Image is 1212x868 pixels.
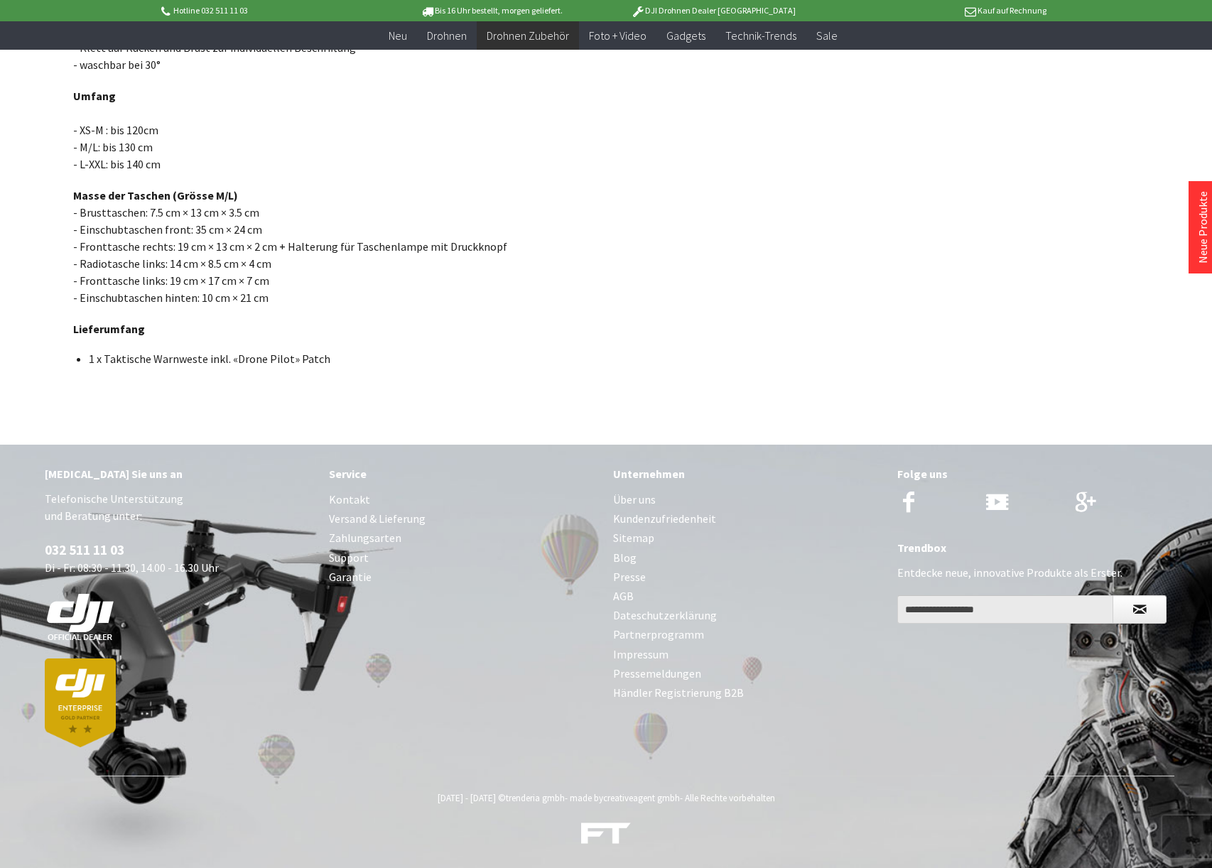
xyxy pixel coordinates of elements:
[417,21,477,50] a: Drohnen
[329,528,599,548] a: Zahlungsarten
[579,21,656,50] a: Foto + Video
[897,595,1113,624] input: Ihre E-Mail Adresse
[45,465,315,483] div: [MEDICAL_DATA] Sie uns an
[897,538,1167,557] div: Trendbox
[715,21,806,50] a: Technik-Trends
[725,28,796,43] span: Technik-Trends
[613,528,883,548] a: Sitemap
[158,2,380,19] p: Hotline 032 511 11 03
[1113,595,1167,624] button: Newsletter abonnieren
[73,188,238,202] strong: Masse der Taschen (Grösse M/L)
[613,683,883,702] a: Händler Registrierung B2B
[613,465,883,483] div: Unternehmen
[613,606,883,625] a: Dateschutzerklärung
[666,28,705,43] span: Gadgets
[477,21,579,50] a: Drohnen Zubehör
[506,792,565,804] a: trenderia gmbh
[379,21,417,50] a: Neu
[49,792,1163,804] div: [DATE] - [DATE] © - made by - Alle Rechte vorbehalten
[613,490,883,509] a: Über uns
[487,28,569,43] span: Drohnen Zubehör
[389,28,407,43] span: Neu
[45,593,116,641] img: white-dji-schweiz-logo-official_140x140.png
[329,548,599,568] a: Support
[380,2,602,19] p: Bis 16 Uhr bestellt, morgen geliefert.
[613,509,883,528] a: Kundenzufriedenheit
[427,28,467,43] span: Drohnen
[656,21,715,50] a: Gadgets
[897,465,1167,483] div: Folge uns
[73,89,116,103] strong: Umfang
[329,465,599,483] div: Service
[89,352,680,366] li: 1 x Taktische Warnweste inkl. «Drone Pilot» Patch
[602,2,824,19] p: DJI Drohnen Dealer [GEOGRAPHIC_DATA]
[613,587,883,606] a: AGB
[73,187,691,306] p: - Brusttaschen: 7.5 cm × 13 cm × 3.5 cm - Einschubtaschen front: 35 cm × 24 cm - Fronttasche rech...
[806,21,848,50] a: Sale
[45,541,124,558] a: 032 511 11 03
[613,664,883,683] a: Pressemeldungen
[613,548,883,568] a: Blog
[603,792,680,804] a: creativeagent gmbh
[73,322,145,336] strong: Lieferumfang
[45,490,315,747] p: Telefonische Unterstützung und Beratung unter: Di - Fr: 08:30 - 11.30, 14.00 - 16.30 Uhr
[1196,191,1210,264] a: Neue Produkte
[581,823,631,845] img: ft-white-trans-footer.png
[613,645,883,664] a: Impressum
[589,28,646,43] span: Foto + Video
[329,490,599,509] a: Kontakt
[329,509,599,528] a: Versand & Lieferung
[73,87,691,173] p: - XS-M : bis 120cm - M/L: bis 130 cm - L-XXL: bis 140 cm
[45,658,116,747] img: dji-partner-enterprise_goldLoJgYOWPUIEBO.png
[824,2,1046,19] p: Kauf auf Rechnung
[581,824,631,850] a: DJI Drohnen, Trends & Gadgets Shop
[816,28,838,43] span: Sale
[613,568,883,587] a: Presse
[613,625,883,644] a: Partnerprogramm
[897,564,1167,581] p: Entdecke neue, innovative Produkte als Erster.
[329,568,599,587] a: Garantie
